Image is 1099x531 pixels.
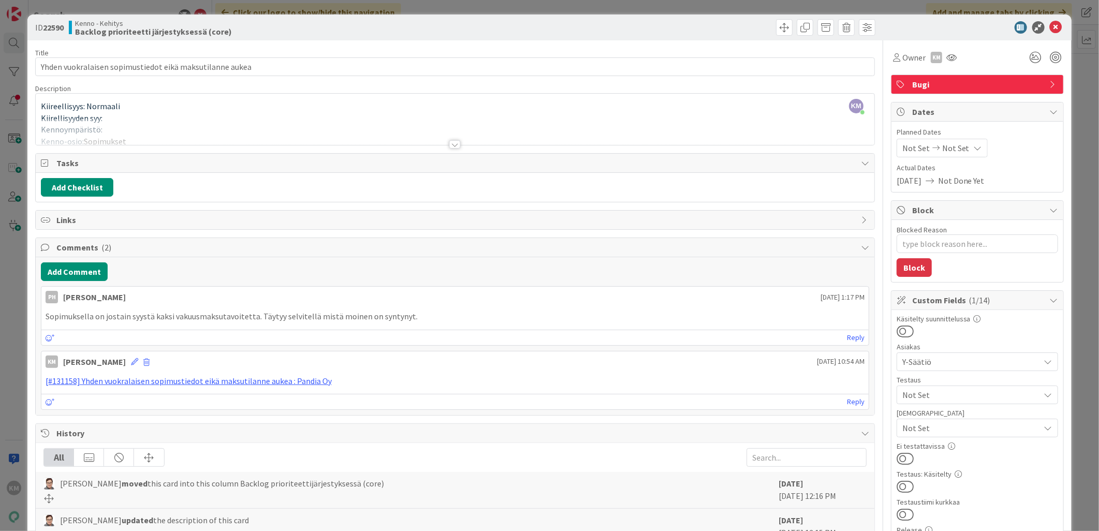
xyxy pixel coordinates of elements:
[41,113,102,123] span: Kiirellisyyden syy:
[41,101,120,111] span: Kiireellisyys: Normaali
[35,84,71,93] span: Description
[897,225,947,234] label: Blocked Reason
[902,356,1040,368] span: Y-Säätiö
[897,174,922,187] span: [DATE]
[821,292,865,303] span: [DATE] 1:17 PM
[849,99,864,113] span: KM
[60,477,384,490] span: [PERSON_NAME] this card into this column Backlog prioriteettijärjestyksessä (core)
[897,343,1058,350] div: Asiakas
[101,242,111,253] span: ( 2 )
[75,19,232,27] span: Kenno - Kehitys
[912,294,1045,306] span: Custom Fields
[897,498,1058,506] div: Testaustiimi kurkkaa
[63,291,126,303] div: [PERSON_NAME]
[902,389,1040,401] span: Not Set
[63,356,126,368] div: [PERSON_NAME]
[969,295,990,305] span: ( 1/14 )
[43,22,64,33] b: 22590
[122,515,153,525] b: updated
[897,258,932,277] button: Block
[942,142,970,154] span: Not Set
[35,21,64,34] span: ID
[56,241,856,254] span: Comments
[897,443,1058,450] div: Ei testattavissa
[44,449,74,466] div: All
[122,478,147,489] b: moved
[779,477,867,503] div: [DATE] 12:16 PM
[902,422,1040,434] span: Not Set
[897,409,1058,417] div: [DEMOGRAPHIC_DATA]
[897,315,1058,322] div: Käsitelty suunnittelussa
[46,356,58,368] div: KM
[847,395,865,408] a: Reply
[56,214,856,226] span: Links
[897,376,1058,384] div: Testaus
[897,470,1058,478] div: Testaus: Käsitelty
[75,27,232,36] b: Backlog prioriteetti järjestyksessä (core)
[912,106,1045,118] span: Dates
[35,48,49,57] label: Title
[931,52,942,63] div: KM
[60,514,249,526] span: [PERSON_NAME] the description of this card
[897,163,1058,173] span: Actual Dates
[779,515,803,525] b: [DATE]
[46,376,332,386] a: [#131158] Yhden vuokralaisen sopimustiedot eikä maksutilanne aukea : Pandia Oy
[912,204,1045,216] span: Block
[817,356,865,367] span: [DATE] 10:54 AM
[35,57,875,76] input: type card name here...
[902,51,926,64] span: Owner
[897,127,1058,138] span: Planned Dates
[847,331,865,344] a: Reply
[938,174,985,187] span: Not Done Yet
[41,262,108,281] button: Add Comment
[46,291,58,303] div: PH
[747,448,867,467] input: Search...
[779,478,803,489] b: [DATE]
[902,142,930,154] span: Not Set
[56,157,856,169] span: Tasks
[912,78,1045,91] span: Bugi
[43,515,55,526] img: SM
[41,178,113,197] button: Add Checklist
[56,427,856,439] span: History
[46,311,865,322] p: Sopimuksella on jostain syystä kaksi vakuusmaksutavoitetta. Täytyy selvitellä mistä moinen on syn...
[43,478,55,490] img: SM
